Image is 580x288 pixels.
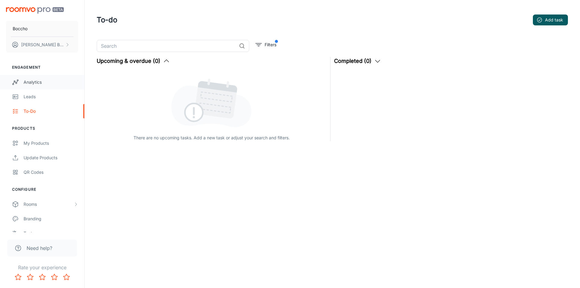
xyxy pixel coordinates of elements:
[24,79,78,86] div: Analytics
[265,41,276,48] p: Filters
[24,140,78,147] div: My Products
[6,21,78,37] button: Boccho
[533,15,568,25] button: Add task
[6,7,64,14] img: Roomvo PRO Beta
[134,134,290,141] p: There are no upcoming tasks. Add a new task or adjust your search and filters.
[21,41,64,48] p: [PERSON_NAME] Bochenski
[13,25,27,32] p: Boccho
[254,40,278,50] button: filter
[171,77,252,127] img: upcoming_and_overdue_tasks_empty_state.svg
[24,154,78,161] div: Update Products
[97,40,237,52] input: Search
[6,37,78,53] button: [PERSON_NAME] Bochenski
[97,57,170,65] button: Upcoming & overdue (0)
[334,57,381,65] button: Completed (0)
[24,93,78,100] div: Leads
[97,15,117,25] h1: To-do
[24,169,78,176] div: QR Codes
[24,108,78,115] div: To-do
